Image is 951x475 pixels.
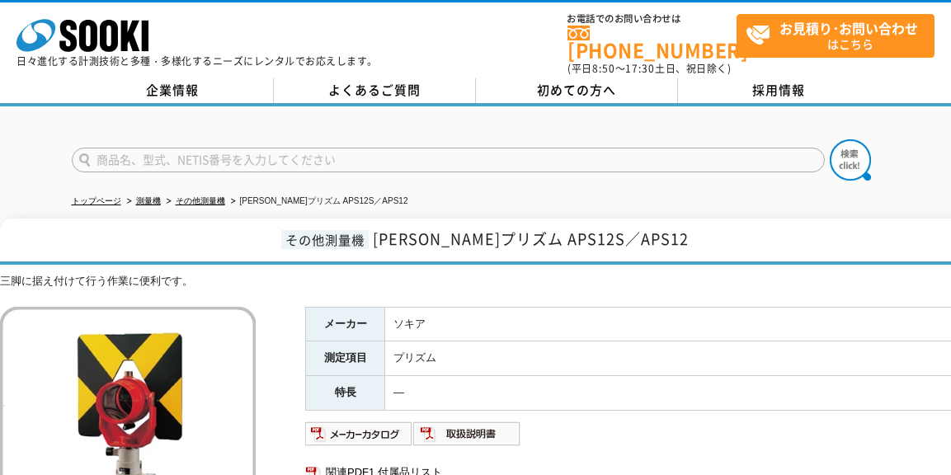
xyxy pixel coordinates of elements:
img: btn_search.png [830,139,871,181]
a: お見積り･お問い合わせはこちら [737,14,935,58]
a: メーカーカタログ [305,431,413,444]
th: 特長 [306,376,385,411]
a: 企業情報 [72,78,274,103]
img: メーカーカタログ [305,421,413,447]
a: その他測量機 [176,196,225,205]
th: 測定項目 [306,341,385,376]
span: お電話でのお問い合わせは [567,14,737,24]
span: [PERSON_NAME]プリズム APS12S／APS12 [373,228,689,250]
span: (平日 ～ 土日、祝日除く) [567,61,731,76]
a: 初めての方へ [476,78,678,103]
p: 日々進化する計測技術と多種・多様化するニーズにレンタルでお応えします。 [16,56,378,66]
span: はこちら [746,15,934,56]
a: トップページ [72,196,121,205]
span: 8:50 [592,61,615,76]
th: メーカー [306,307,385,341]
input: 商品名、型式、NETIS番号を入力してください [72,148,825,172]
li: [PERSON_NAME]プリズム APS12S／APS12 [228,193,408,210]
a: 測量機 [136,196,161,205]
a: [PHONE_NUMBER] [567,26,737,59]
a: よくあるご質問 [274,78,476,103]
span: 17:30 [625,61,655,76]
span: その他測量機 [281,230,369,249]
span: 初めての方へ [537,81,616,99]
strong: お見積り･お問い合わせ [779,18,918,38]
a: 採用情報 [678,78,880,103]
a: 取扱説明書 [413,431,521,444]
img: 取扱説明書 [413,421,521,447]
